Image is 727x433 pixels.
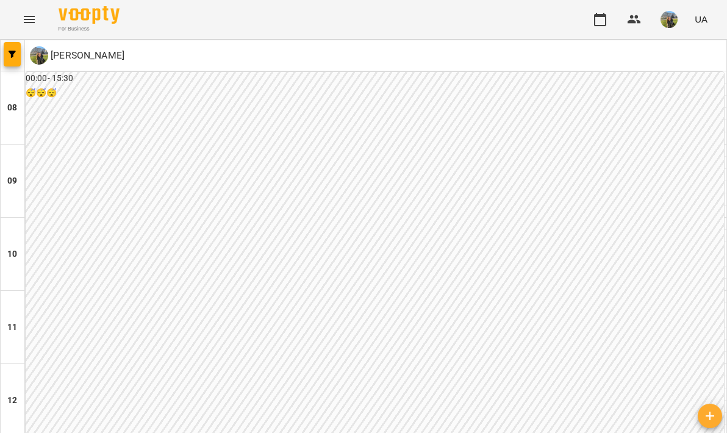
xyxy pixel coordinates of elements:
[48,48,124,63] p: [PERSON_NAME]
[26,72,724,85] h6: 00:00 - 15:30
[7,101,17,115] h6: 08
[7,394,17,407] h6: 12
[15,5,44,34] button: Menu
[7,174,17,188] h6: 09
[661,11,678,28] img: f0a73d492ca27a49ee60cd4b40e07bce.jpeg
[59,6,120,24] img: Voopty Logo
[26,87,724,100] h6: 😴😴😴
[30,46,124,65] a: Ш [PERSON_NAME]
[59,25,120,33] span: For Business
[690,8,712,30] button: UA
[695,13,707,26] span: UA
[7,321,17,334] h6: 11
[7,248,17,261] h6: 10
[698,404,722,428] button: Створити урок
[30,46,48,65] img: Ш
